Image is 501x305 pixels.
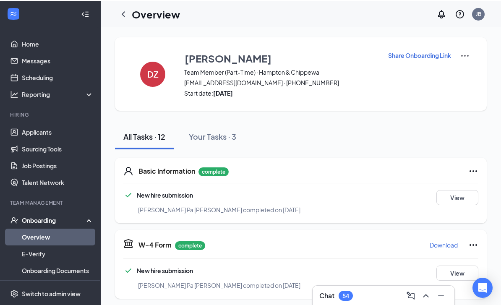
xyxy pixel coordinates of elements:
span: Team Member (Part-Time) · Hampton & Chippewa [184,67,377,75]
svg: ChevronLeft [118,8,128,18]
svg: User [123,165,133,175]
p: Share Onboarding Link [388,50,451,58]
span: [EMAIL_ADDRESS][DOMAIN_NAME] · [PHONE_NUMBER] [184,77,377,86]
svg: QuestionInfo [455,8,465,18]
div: 54 [342,291,349,298]
div: All Tasks · 12 [123,130,165,141]
a: Onboarding Documents [22,261,94,278]
svg: Ellipses [468,165,478,175]
svg: Collapse [81,9,89,17]
svg: UserCheck [10,215,18,223]
p: Download [430,240,458,248]
button: Download [429,237,458,250]
button: Minimize [434,288,448,301]
svg: Minimize [436,289,446,300]
a: E-Verify [22,244,94,261]
button: Share Onboarding Link [388,50,451,59]
div: Switch to admin view [22,288,81,297]
a: Sourcing Tools [22,139,94,156]
a: Messages [22,51,94,68]
svg: Checkmark [123,264,133,274]
div: Open Intercom Messenger [472,276,493,297]
div: Hiring [10,110,92,117]
h5: Basic Information [138,165,195,175]
a: Scheduling [22,68,94,85]
button: DZ [132,50,174,96]
svg: Checkmark [123,189,133,199]
h5: W-4 Form [138,239,172,248]
svg: TaxGovernmentIcon [123,237,133,247]
button: View [436,189,478,204]
svg: ChevronUp [421,289,431,300]
h1: Overview [132,6,180,20]
div: Reporting [22,89,94,97]
span: [PERSON_NAME] Pa [PERSON_NAME] completed on [DATE] [138,205,300,212]
button: [PERSON_NAME] [184,50,377,65]
a: Home [22,34,94,51]
button: View [436,264,478,279]
span: [PERSON_NAME] Pa [PERSON_NAME] completed on [DATE] [138,280,300,288]
div: Team Management [10,198,92,205]
button: ComposeMessage [404,288,417,301]
strong: [DATE] [213,88,233,96]
svg: Ellipses [468,239,478,249]
div: Your Tasks · 3 [189,130,236,141]
div: JB [476,9,481,16]
a: Talent Network [22,173,94,190]
svg: ComposeMessage [406,289,416,300]
span: Start date: [184,88,377,96]
h3: [PERSON_NAME] [185,50,271,64]
a: Activity log [22,278,94,295]
a: Applicants [22,123,94,139]
a: Job Postings [22,156,94,173]
button: ChevronUp [419,288,433,301]
p: complete [198,166,229,175]
span: New hire submission [137,190,193,198]
h4: DZ [147,70,159,76]
svg: WorkstreamLogo [9,8,18,17]
span: New hire submission [137,266,193,273]
h3: Chat [319,290,334,299]
a: Overview [22,227,94,244]
svg: Analysis [10,89,18,97]
p: complete [175,240,205,249]
img: More Actions [460,50,470,60]
div: Onboarding [22,215,86,223]
svg: Settings [10,288,18,297]
svg: Notifications [436,8,446,18]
